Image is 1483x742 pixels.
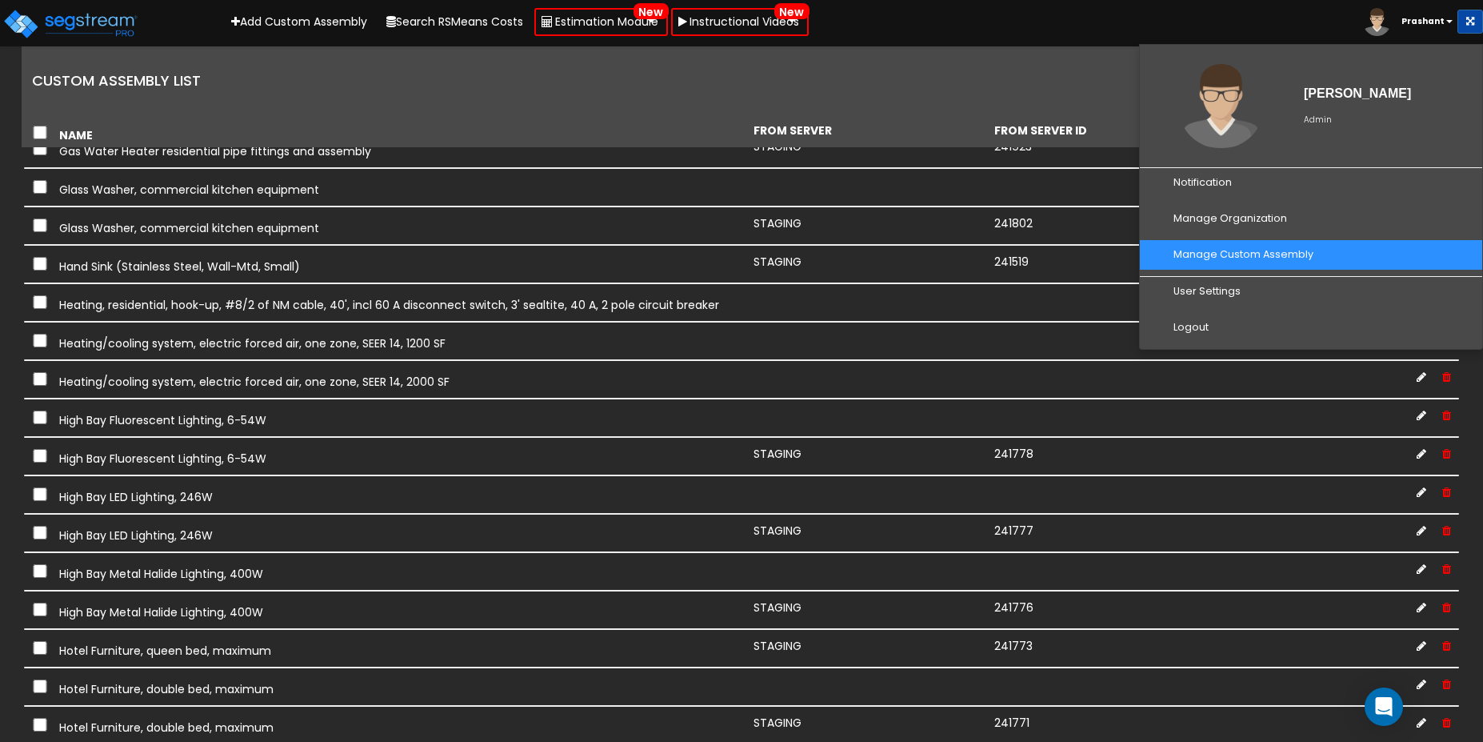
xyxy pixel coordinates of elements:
span: STAGING [753,523,801,539]
span: Heating, residential, hook-up, #8/2 of NM cable, 40', incl 60 A disconnect switch, 3' sealtite, 4... [59,297,719,313]
div: Open Intercom Messenger [1365,688,1403,726]
span: Hotel Furniture, double bed, maximum [59,720,274,736]
span: STAGING [753,254,801,270]
span: Delete Custom Assembly [1442,715,1451,731]
a: Manage Custom Assembly [1140,240,1482,270]
span: High Bay Fluorescent Lighting, 6-54W [59,451,266,467]
strong: From Server ID [994,122,1087,138]
span: 241776 [994,600,1033,616]
span: 241777 [994,523,1033,539]
span: Delete Custom Assembly [1442,369,1451,385]
span: High Bay Metal Halide Lighting, 400W [59,604,263,620]
span: Delete Custom Assembly [1442,523,1451,539]
strong: From Server [753,122,832,138]
a: Estimation ModuleNew [534,8,668,36]
span: New [634,3,669,19]
button: Search RSMeans Costs [378,10,531,34]
span: Delete Custom Assembly [1442,600,1451,616]
span: STAGING [753,138,801,154]
a: Logout [1140,313,1482,343]
span: Glass Washer, commercial kitchen equipment [59,182,319,198]
a: Manage Organization [1140,204,1482,234]
span: Delete Custom Assembly [1442,561,1451,577]
span: Hotel Furniture, double bed, maximum [59,681,274,697]
span: High Bay Fluorescent Lighting, 6-54W [59,412,266,428]
span: New [774,3,809,19]
span: STAGING [753,446,801,462]
span: 241802 [994,215,1033,231]
span: High Bay LED Lighting, 246W [59,489,213,505]
span: STAGING [753,215,801,231]
span: 241771 [994,715,1029,731]
img: avatar.png [1179,64,1263,148]
b: Prashant [1401,15,1445,27]
span: Hotel Furniture, queen bed, maximum [59,643,271,659]
span: 241778 [994,446,1033,462]
span: High Bay Metal Halide Lighting, 400W [59,566,263,582]
span: 241773 [994,638,1033,654]
h4: Custom Assembly List [32,73,730,89]
div: [PERSON_NAME] [1304,93,1444,94]
span: Delete Custom Assembly [1442,484,1451,500]
img: avatar.png [1363,8,1391,36]
span: Delete Custom Assembly [1442,407,1451,423]
span: Heating/cooling system, electric forced air, one zone, SEER 14, 2000 SF [59,374,450,390]
span: Delete Custom Assembly [1442,638,1451,654]
span: 241923 [994,138,1032,154]
a: User Settings [1140,277,1482,307]
span: High Bay LED Lighting, 246W [59,527,213,543]
span: Delete Custom Assembly [1442,446,1451,462]
span: 241519 [994,254,1029,270]
span: Heating/cooling system, electric forced air, one zone, SEER 14, 1200 SF [59,335,446,351]
span: Glass Washer, commercial kitchen equipment [59,220,319,236]
span: Gas Water Heater residential pipe fittings and assembly [59,143,371,159]
span: Delete Custom Assembly [1442,676,1451,692]
a: Notification [1140,168,1482,198]
span: STAGING [753,715,801,731]
a: Add Custom Assembly [223,10,375,34]
span: STAGING [753,638,801,654]
img: logo_pro_r.png [2,8,138,40]
span: Hand Sink (Stainless Steel, Wall-Mtd, Small) [59,259,300,275]
span: STAGING [753,600,801,616]
a: Instructional VideosNew [671,8,809,36]
div: Admin [1304,119,1444,121]
strong: Name [59,127,93,143]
